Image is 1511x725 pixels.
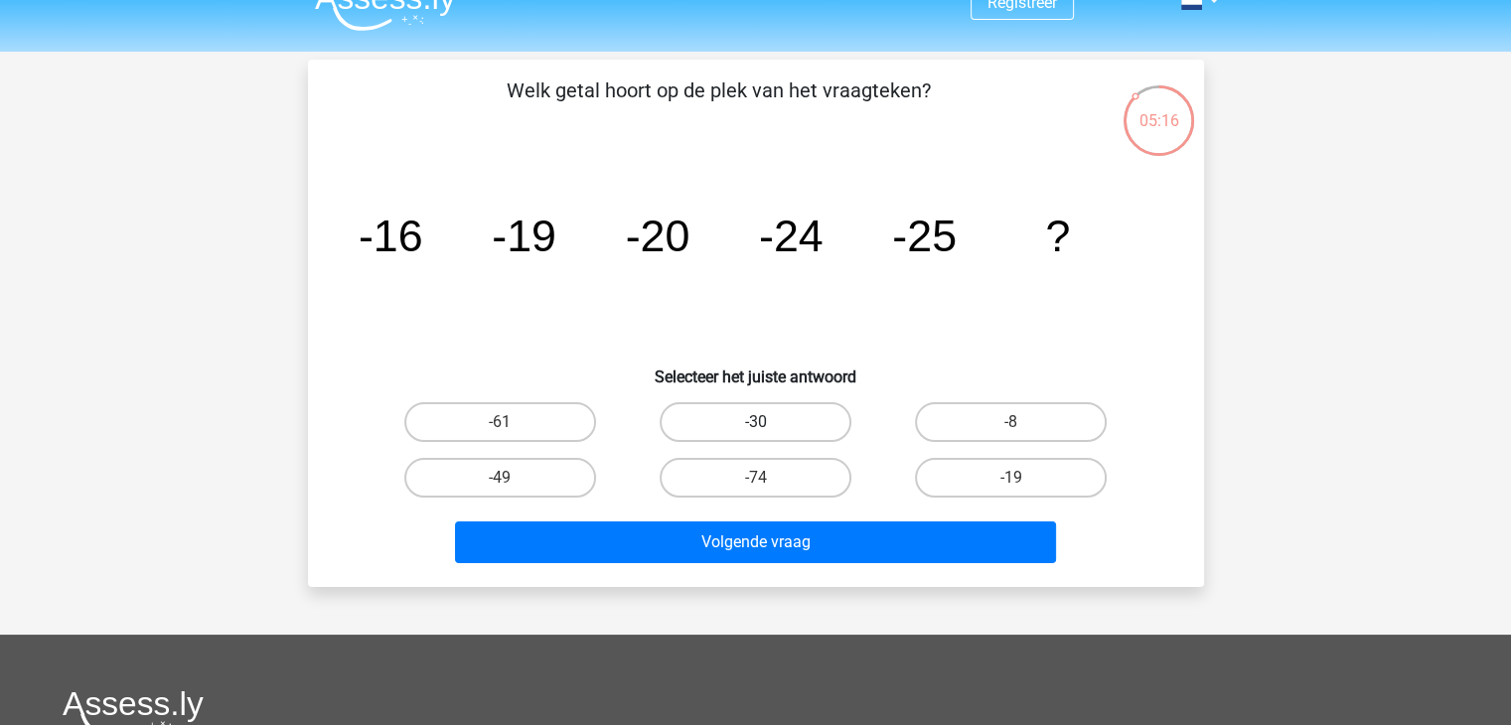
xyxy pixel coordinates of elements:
[758,211,823,260] tspan: -24
[455,521,1056,563] button: Volgende vraag
[915,458,1107,498] label: -19
[340,75,1098,135] p: Welk getal hoort op de plek van het vraagteken?
[660,458,851,498] label: -74
[1045,211,1070,260] tspan: ?
[660,402,851,442] label: -30
[404,402,596,442] label: -61
[404,458,596,498] label: -49
[625,211,689,260] tspan: -20
[892,211,957,260] tspan: -25
[492,211,556,260] tspan: -19
[915,402,1107,442] label: -8
[1122,83,1196,133] div: 05:16
[358,211,422,260] tspan: -16
[340,352,1172,386] h6: Selecteer het juiste antwoord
